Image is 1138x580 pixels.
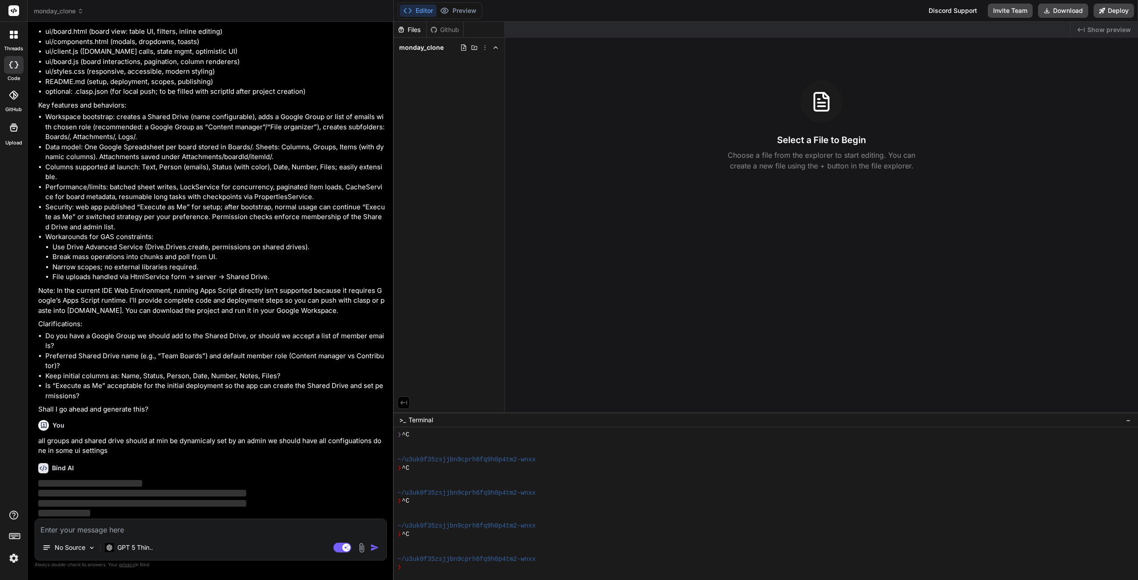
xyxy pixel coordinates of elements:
[5,139,22,147] label: Upload
[45,27,385,37] li: ui/board.html (board view: table UI, filters, inline editing)
[52,242,385,252] li: Use Drive Advanced Service (Drive.Drives.create, permissions on shared drives).
[45,202,385,232] li: Security: web app published “Execute as Me” for setup; after bootstrap, normal usage can continue...
[5,106,22,113] label: GitHub
[38,436,385,456] p: all groups and shared drive should at min be dynamicaly set by an admin we should have all config...
[38,319,385,329] p: Clarifications:
[722,150,921,171] p: Choose a file from the explorer to start editing. You can create a new file using the + button in...
[45,67,385,77] li: ui/styles.css (responsive, accessible, modern styling)
[45,87,385,97] li: optional: .clasp.json (for local push; to be filled with scriptId after project creation)
[38,490,246,496] span: ‌
[45,232,385,282] li: Workarounds for GAS constraints:
[1126,416,1131,424] span: −
[397,555,536,564] span: ~/u3uk0f35zsjjbn9cprh6fq9h0p4tm2-wnxx
[45,371,385,381] li: Keep initial columns as: Name, Status, Person, Date, Number, Notes, Files?
[45,351,385,371] li: Preferred Shared Drive name (e.g., “Team Boards”) and default member role (Content manager vs Con...
[1094,4,1134,18] button: Deploy
[923,4,982,18] div: Discord Support
[119,562,135,567] span: privacy
[397,497,402,505] span: ❯
[8,75,20,82] label: code
[105,543,114,552] img: GPT 5 Thinking High
[38,480,142,487] span: ‌
[1124,413,1133,427] button: −
[55,543,85,552] p: No Source
[52,464,74,472] h6: Bind AI
[38,286,385,316] p: Note: In the current IDE Web Environment, running Apps Script directly isn’t supported because it...
[399,416,406,424] span: >_
[397,563,402,572] span: ❯
[397,530,402,539] span: ❯
[52,272,385,282] li: File uploads handled via HtmlService form -> server -> Shared Drive.
[6,551,21,566] img: settings
[409,416,433,424] span: Terminal
[45,47,385,57] li: ui/client.js ([DOMAIN_NAME] calls, state mgmt, optimistic UI)
[1038,4,1088,18] button: Download
[45,162,385,182] li: Columns supported at launch: Text, Person (emails), Status (with color), Date, Number, Files; eas...
[45,37,385,47] li: ui/components.html (modals, dropdowns, toasts)
[777,134,866,146] h3: Select a File to Begin
[402,530,409,539] span: ^C
[45,57,385,67] li: ui/board.js (board interactions, pagination, column renderers)
[370,543,379,552] img: icon
[35,560,387,569] p: Always double-check its answers. Your in Bind
[38,510,90,516] span: ‌
[52,421,64,430] h6: You
[88,544,96,552] img: Pick Models
[397,464,402,472] span: ❯
[38,100,385,111] p: Key features and behaviors:
[427,25,463,34] div: Github
[52,262,385,272] li: Narrow scopes; no external libraries required.
[38,404,385,415] p: Shall I go ahead and generate this?
[1087,25,1131,34] span: Show preview
[45,142,385,162] li: Data model: One Google Spreadsheet per board stored in Boards/. Sheets: Columns, Groups, Items (w...
[437,4,480,17] button: Preview
[394,25,426,34] div: Files
[38,500,246,507] span: ‌
[402,464,409,472] span: ^C
[45,331,385,351] li: Do you have a Google Group we should add to the Shared Drive, or should we accept a list of membe...
[397,431,402,439] span: ❯
[988,4,1033,18] button: Invite Team
[397,456,536,464] span: ~/u3uk0f35zsjjbn9cprh6fq9h0p4tm2-wnxx
[402,497,409,505] span: ^C
[397,489,536,497] span: ~/u3uk0f35zsjjbn9cprh6fq9h0p4tm2-wnxx
[117,543,153,552] p: GPT 5 Thin..
[45,77,385,87] li: README.md (setup, deployment, scopes, publishing)
[402,431,409,439] span: ^C
[397,522,536,530] span: ~/u3uk0f35zsjjbn9cprh6fq9h0p4tm2-wnxx
[34,7,84,16] span: monday_clone
[400,4,437,17] button: Editor
[399,43,444,52] span: monday_clone
[45,112,385,142] li: Workspace bootstrap: creates a Shared Drive (name configurable), adds a Google Group or list of e...
[45,381,385,401] li: Is “Execute as Me” acceptable for the initial deployment so the app can create the Shared Drive a...
[357,543,367,553] img: attachment
[4,45,23,52] label: threads
[52,252,385,262] li: Break mass operations into chunks and poll from UI.
[45,182,385,202] li: Performance/limits: batched sheet writes, LockService for concurrency, paginated item loads, Cach...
